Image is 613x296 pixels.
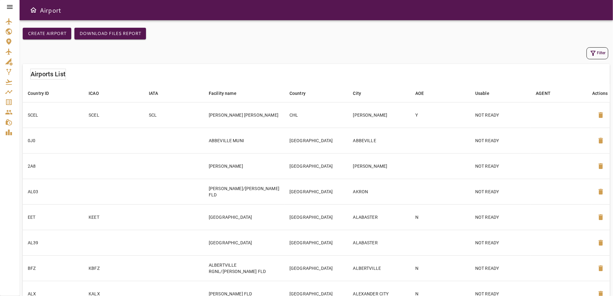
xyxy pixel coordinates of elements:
[475,90,498,97] span: Usable
[149,90,158,97] div: IATA
[84,255,144,281] td: KBFZ
[284,255,348,281] td: [GEOGRAPHIC_DATA]
[475,189,526,195] p: NOT READY
[597,213,604,221] span: delete
[597,137,604,144] span: delete
[348,153,411,179] td: [PERSON_NAME]
[475,214,526,220] p: NOT READY
[23,230,84,255] td: AL39
[289,90,306,97] div: Country
[204,230,284,255] td: [GEOGRAPHIC_DATA]
[475,112,526,118] p: NOT READY
[204,255,284,281] td: ALBERTVILLE RGNL/[PERSON_NAME] FLD
[415,90,432,97] span: AOE
[475,90,489,97] div: Usable
[84,204,144,230] td: KEET
[593,133,608,148] button: Delete Airport
[597,239,604,247] span: delete
[536,90,559,97] span: AGENT
[284,230,348,255] td: [GEOGRAPHIC_DATA]
[204,153,284,179] td: [PERSON_NAME]
[593,261,608,276] button: Delete Airport
[415,90,424,97] div: AOE
[353,90,361,97] div: City
[593,235,608,250] button: Delete Airport
[410,255,470,281] td: N
[284,128,348,153] td: [GEOGRAPHIC_DATA]
[475,137,526,144] p: NOT READY
[587,47,608,59] button: Filter
[593,107,608,123] button: Delete Airport
[593,210,608,225] button: Delete Airport
[284,102,348,128] td: CHL
[23,179,84,204] td: AL03
[204,102,284,128] td: [PERSON_NAME] [PERSON_NAME]
[23,153,84,179] td: 2A8
[348,204,411,230] td: ALABASTER
[89,90,107,97] span: ICAO
[475,240,526,246] p: NOT READY
[348,179,411,204] td: AKRON
[597,264,604,272] span: delete
[149,90,166,97] span: IATA
[209,90,245,97] span: Facility name
[348,230,411,255] td: ALABASTER
[28,90,49,97] div: Country ID
[204,204,284,230] td: [GEOGRAPHIC_DATA]
[27,4,40,16] button: Open drawer
[23,204,84,230] td: EET
[289,90,314,97] span: Country
[23,28,71,39] button: Create airport
[536,90,551,97] div: AGENT
[204,179,284,204] td: [PERSON_NAME]/[PERSON_NAME] FLD
[89,90,99,97] div: ICAO
[348,255,411,281] td: ALBERTVILLE
[209,90,236,97] div: Facility name
[597,162,604,170] span: delete
[284,153,348,179] td: [GEOGRAPHIC_DATA]
[144,102,204,128] td: SCL
[23,102,84,128] td: SCEL
[410,204,470,230] td: N
[593,159,608,174] button: Delete Airport
[28,90,57,97] span: Country ID
[597,111,604,119] span: delete
[31,69,66,79] h6: Airports List
[84,102,144,128] td: SCEL
[348,102,411,128] td: [PERSON_NAME]
[74,28,146,39] button: Download Files Report
[597,188,604,195] span: delete
[353,90,370,97] span: City
[23,128,84,153] td: 0J0
[475,265,526,271] p: NOT READY
[284,204,348,230] td: [GEOGRAPHIC_DATA]
[475,163,526,169] p: NOT READY
[204,128,284,153] td: ABBEVILLE MUNI
[40,5,61,15] h6: Airport
[23,255,84,281] td: BFZ
[410,102,470,128] td: Y
[284,179,348,204] td: [GEOGRAPHIC_DATA]
[593,184,608,199] button: Delete Airport
[348,128,411,153] td: ABBEVILLE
